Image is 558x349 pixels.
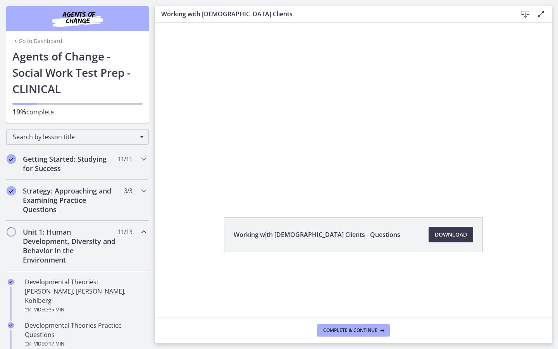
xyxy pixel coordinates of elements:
[12,37,62,45] a: Go to Dashboard
[234,230,400,239] span: Working with [DEMOGRAPHIC_DATA] Clients - Questions
[7,154,16,164] i: Completed
[48,339,64,349] span: · 17 min
[8,279,14,285] i: Completed
[48,305,64,314] span: · 35 min
[435,230,467,239] span: Download
[155,22,552,199] iframe: Video Lesson
[8,322,14,328] i: Completed
[23,186,117,214] h2: Strategy: Approaching and Examining Practice Questions
[118,154,132,164] span: 11 / 11
[23,227,117,264] h2: Unit 1: Human Development, Diversity and Behavior in the Environment
[25,321,146,349] div: Developmental Theories Practice Questions
[118,227,132,237] span: 11 / 13
[31,9,124,28] img: Agents of Change
[124,186,132,195] span: 3 / 3
[317,324,390,337] button: Complete & continue
[7,186,16,195] i: Completed
[23,154,117,173] h2: Getting Started: Studying for Success
[12,107,26,116] span: 19%
[6,129,149,145] div: Search by lesson title
[429,227,473,242] a: Download
[25,305,146,314] div: Video
[12,107,143,117] p: complete
[323,327,377,333] span: Complete & continue
[161,9,505,19] h3: Working with [DEMOGRAPHIC_DATA] Clients
[12,48,143,97] h1: Agents of Change - Social Work Test Prep - CLINICAL
[25,339,146,349] div: Video
[13,133,136,141] span: Search by lesson title
[25,277,146,314] div: Developmental Theories: [PERSON_NAME], [PERSON_NAME], Kohlberg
